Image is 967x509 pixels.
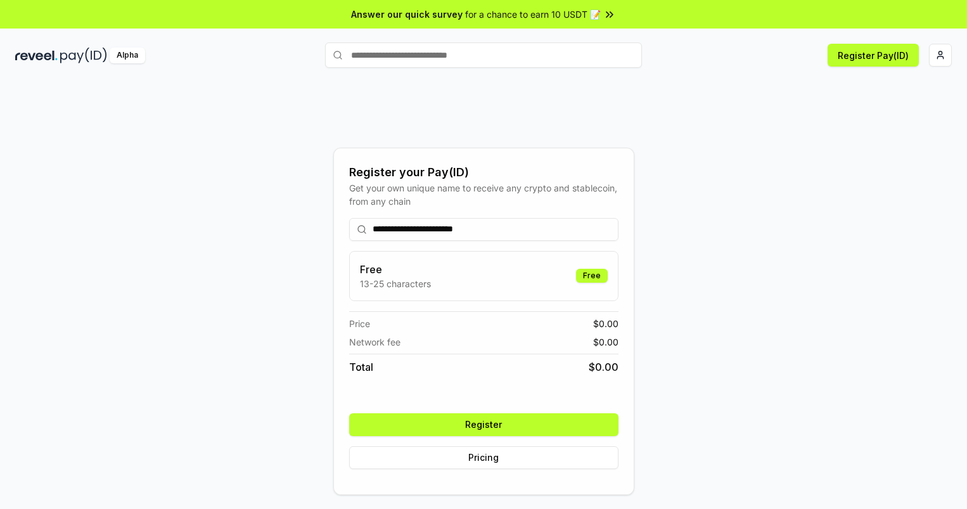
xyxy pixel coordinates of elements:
[465,8,601,21] span: for a chance to earn 10 USDT 📝
[349,164,618,181] div: Register your Pay(ID)
[349,335,400,349] span: Network fee
[589,359,618,375] span: $ 0.00
[349,413,618,436] button: Register
[349,446,618,469] button: Pricing
[360,277,431,290] p: 13-25 characters
[360,262,431,277] h3: Free
[110,48,145,63] div: Alpha
[351,8,463,21] span: Answer our quick survey
[15,48,58,63] img: reveel_dark
[593,335,618,349] span: $ 0.00
[349,359,373,375] span: Total
[60,48,107,63] img: pay_id
[576,269,608,283] div: Free
[593,317,618,330] span: $ 0.00
[828,44,919,67] button: Register Pay(ID)
[349,181,618,208] div: Get your own unique name to receive any crypto and stablecoin, from any chain
[349,317,370,330] span: Price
